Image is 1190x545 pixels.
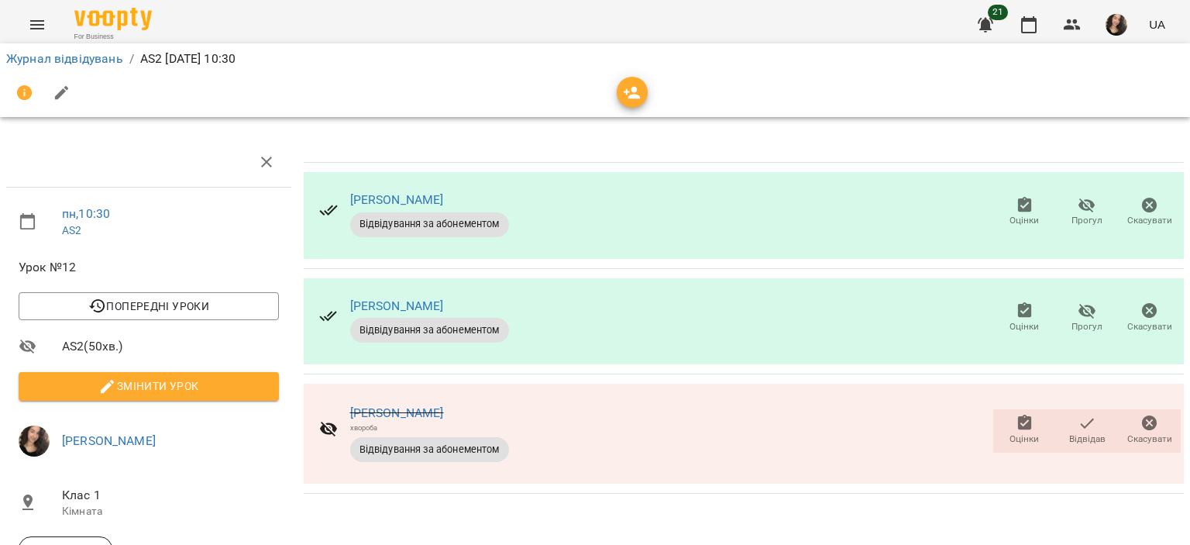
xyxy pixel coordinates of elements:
[140,50,236,68] p: AS2 [DATE] 10:30
[19,258,279,277] span: Урок №12
[1069,433,1106,446] span: Відвідав
[1056,191,1119,234] button: Прогул
[993,191,1056,234] button: Оцінки
[74,8,152,30] img: Voopty Logo
[1118,409,1181,453] button: Скасувати
[1056,409,1119,453] button: Відвідав
[31,297,267,316] span: Попередні уроки
[62,224,81,236] a: AS2
[993,409,1056,453] button: Оцінки
[19,426,50,457] img: af1f68b2e62f557a8ede8df23d2b6d50.jpg
[350,405,444,420] a: [PERSON_NAME]
[1009,320,1039,333] span: Оцінки
[1071,214,1102,227] span: Прогул
[1143,10,1171,39] button: UA
[350,323,509,337] span: Відвідування за абонементом
[993,296,1056,340] button: Оцінки
[1009,214,1039,227] span: Оцінки
[1118,191,1181,234] button: Скасувати
[1071,320,1102,333] span: Прогул
[350,423,509,433] div: хвороба
[6,51,123,66] a: Журнал відвідувань
[1106,14,1127,36] img: af1f68b2e62f557a8ede8df23d2b6d50.jpg
[62,433,156,448] a: [PERSON_NAME]
[19,372,279,400] button: Змінити урок
[31,377,267,395] span: Змінити урок
[62,337,279,356] span: AS2 ( 50 хв. )
[1127,433,1172,446] span: Скасувати
[6,50,1184,68] nav: breadcrumb
[1127,214,1172,227] span: Скасувати
[988,5,1008,20] span: 21
[19,292,279,320] button: Попередні уроки
[62,486,279,505] span: Клас 1
[350,217,509,231] span: Відвідування за абонементом
[1009,433,1039,446] span: Оцінки
[129,50,134,68] li: /
[350,192,444,207] a: [PERSON_NAME]
[19,6,56,43] button: Menu
[62,504,279,519] p: Кімната
[62,206,110,221] a: пн , 10:30
[350,443,509,457] span: Відвідування за абонементом
[1149,16,1165,33] span: UA
[1118,296,1181,340] button: Скасувати
[350,298,444,313] a: [PERSON_NAME]
[1127,320,1172,333] span: Скасувати
[74,32,152,42] span: For Business
[1056,296,1119,340] button: Прогул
